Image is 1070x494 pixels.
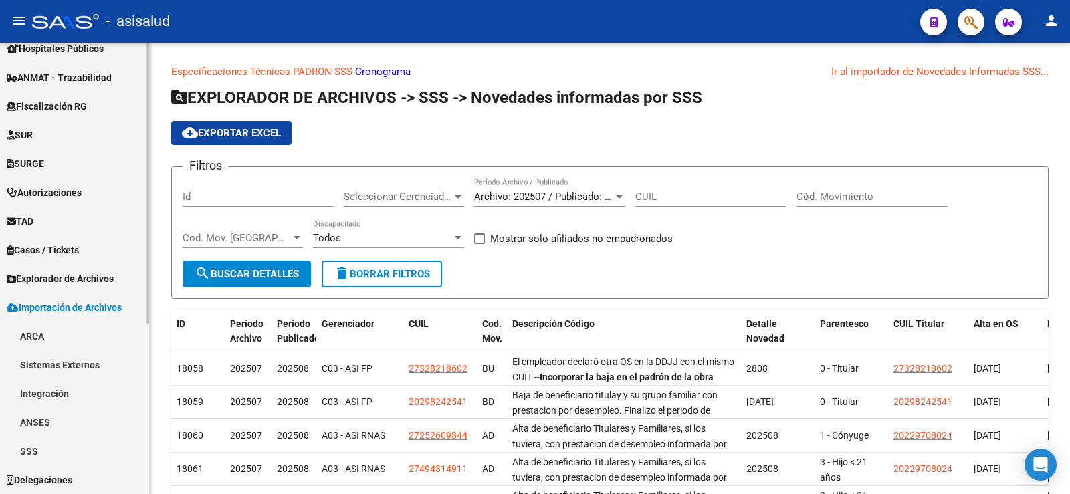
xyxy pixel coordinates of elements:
span: - asisalud [106,7,170,36]
span: 202507 [230,363,262,374]
span: Todos [313,232,341,244]
span: 27252609844 [409,430,467,441]
span: 18059 [177,396,203,407]
span: 27494314911 [409,463,467,474]
span: 1 - Cónyuge [820,430,869,441]
span: 202507 [230,396,262,407]
span: 3 - Hijo < 21 años [820,457,867,483]
datatable-header-cell: CUIL [403,310,477,368]
datatable-header-cell: ID [171,310,225,368]
span: Parentesco [820,318,869,329]
span: 202508 [277,463,309,474]
a: Especificaciones Técnicas PADRON SSS [171,66,352,78]
span: Cod. Mov. [482,318,502,344]
span: TAD [7,214,33,229]
span: C03 - ASI FP [322,363,372,374]
span: AD [482,430,494,441]
datatable-header-cell: Descripción Código [507,310,741,368]
span: [DATE] [746,396,774,407]
span: Autorizaciones [7,185,82,200]
span: Exportar EXCEL [182,127,281,139]
mat-icon: person [1043,13,1059,29]
span: Baja de beneficiario titulay y su grupo familiar con prestacion por desempleo. Finalizo el period... [512,390,731,461]
span: ID [177,318,185,329]
span: 202507 [230,463,262,474]
datatable-header-cell: Período Archivo [225,310,272,368]
span: 202508 [746,430,778,441]
h3: Filtros [183,156,229,175]
span: Buscar Detalles [195,268,299,280]
button: Exportar EXCEL [171,121,292,145]
span: 202508 [277,396,309,407]
span: Descripción Código [512,318,595,329]
span: 202508 [277,363,309,374]
span: Borrar Filtros [334,268,430,280]
span: CUIL [409,318,429,329]
span: 18060 [177,430,203,441]
span: 20298242541 [893,396,952,407]
span: Delegaciones [7,473,72,487]
span: 0 - Titular [820,396,859,407]
span: 20298242541 [409,396,467,407]
span: Detalle Novedad [746,318,784,344]
span: BD [482,396,494,407]
datatable-header-cell: Alta en OS [968,310,1042,368]
span: [DATE] [974,463,1001,474]
span: Explorador de Archivos [7,271,114,286]
span: SURGE [7,156,44,171]
mat-icon: cloud_download [182,124,198,140]
span: A03 - ASI RNAS [322,430,385,441]
span: Hospitales Públicos [7,41,104,56]
span: 202508 [277,430,309,441]
span: C03 - ASI FP [322,396,372,407]
button: Buscar Detalles [183,261,311,287]
datatable-header-cell: Detalle Novedad [741,310,815,368]
span: BU [482,363,494,374]
span: CUIL Titular [893,318,944,329]
button: Borrar Filtros [322,261,442,287]
span: [DATE] [974,430,1001,441]
span: Importación de Archivos [7,300,122,315]
span: Fiscalización RG [7,99,87,114]
span: 27328218602 [893,363,952,374]
span: 18058 [177,363,203,374]
span: SUR [7,128,33,142]
span: Cod. Mov. [GEOGRAPHIC_DATA] [183,232,291,244]
datatable-header-cell: Cod. Mov. [477,310,507,368]
mat-icon: search [195,265,211,281]
span: 20229708024 [893,463,952,474]
span: EXPLORADOR DE ARCHIVOS -> SSS -> Novedades informadas por SSS [171,88,702,107]
strong: Incorporar la baja en el padrón de la obra social. Verificar si el empleador declaro [DOMAIN_NAME... [512,372,714,413]
div: Open Intercom Messenger [1025,449,1057,481]
p: - [171,64,1049,79]
span: Archivo: 202507 / Publicado: 202508 [474,191,637,203]
datatable-header-cell: Período Publicado [272,310,316,368]
span: 27328218602 [409,363,467,374]
span: 0 - Titular [820,363,859,374]
span: Mostrar solo afiliados no empadronados [490,231,673,247]
span: 202508 [746,463,778,474]
a: Cronograma [355,66,411,78]
span: Casos / Tickets [7,243,79,257]
mat-icon: menu [11,13,27,29]
span: [DATE] [974,363,1001,374]
datatable-header-cell: Gerenciador [316,310,403,368]
datatable-header-cell: Parentesco [815,310,888,368]
span: 18061 [177,463,203,474]
span: 2808 [746,363,768,374]
span: Gerenciador [322,318,374,329]
span: Período Archivo [230,318,263,344]
span: Seleccionar Gerenciador [344,191,452,203]
span: Alta en OS [974,318,1019,329]
span: AD [482,463,494,474]
span: 202507 [230,430,262,441]
span: 20229708024 [893,430,952,441]
datatable-header-cell: CUIL Titular [888,310,968,368]
span: [DATE] [974,396,1001,407]
span: ANMAT - Trazabilidad [7,70,112,85]
span: Período Publicado [277,318,320,344]
span: A03 - ASI RNAS [322,463,385,474]
div: Ir al importador de Novedades Informadas SSS... [831,64,1049,79]
span: El empleador declaró otra OS en la DDJJ con el mismo CUIT -- -- OS ddjj [512,356,734,412]
mat-icon: delete [334,265,350,281]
